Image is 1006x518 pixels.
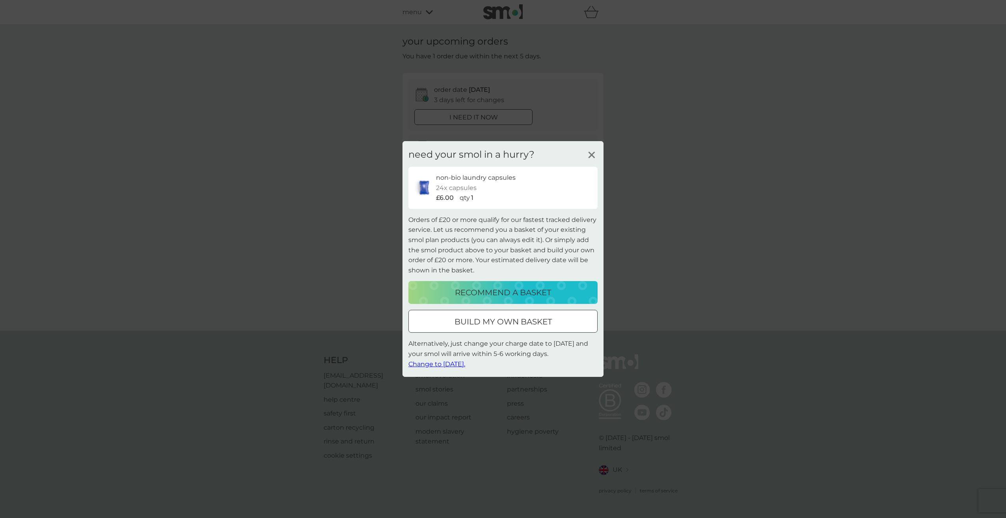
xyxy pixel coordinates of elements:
p: non-bio laundry capsules [436,173,516,183]
span: Change to [DATE]. [408,360,465,367]
p: build my own basket [455,315,552,328]
button: build my own basket [408,310,598,333]
p: Alternatively, just change your charge date to [DATE] and your smol will arrive within 5-6 workin... [408,339,598,369]
h3: need your smol in a hurry? [408,149,535,160]
p: recommend a basket [455,286,551,299]
button: Change to [DATE]. [408,359,465,369]
p: £6.00 [436,193,454,203]
button: recommend a basket [408,281,598,304]
p: qty [460,193,470,203]
p: 24x capsules [436,183,477,193]
p: Orders of £20 or more qualify for our fastest tracked delivery service. Let us recommend you a ba... [408,215,598,276]
p: 1 [471,193,473,203]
